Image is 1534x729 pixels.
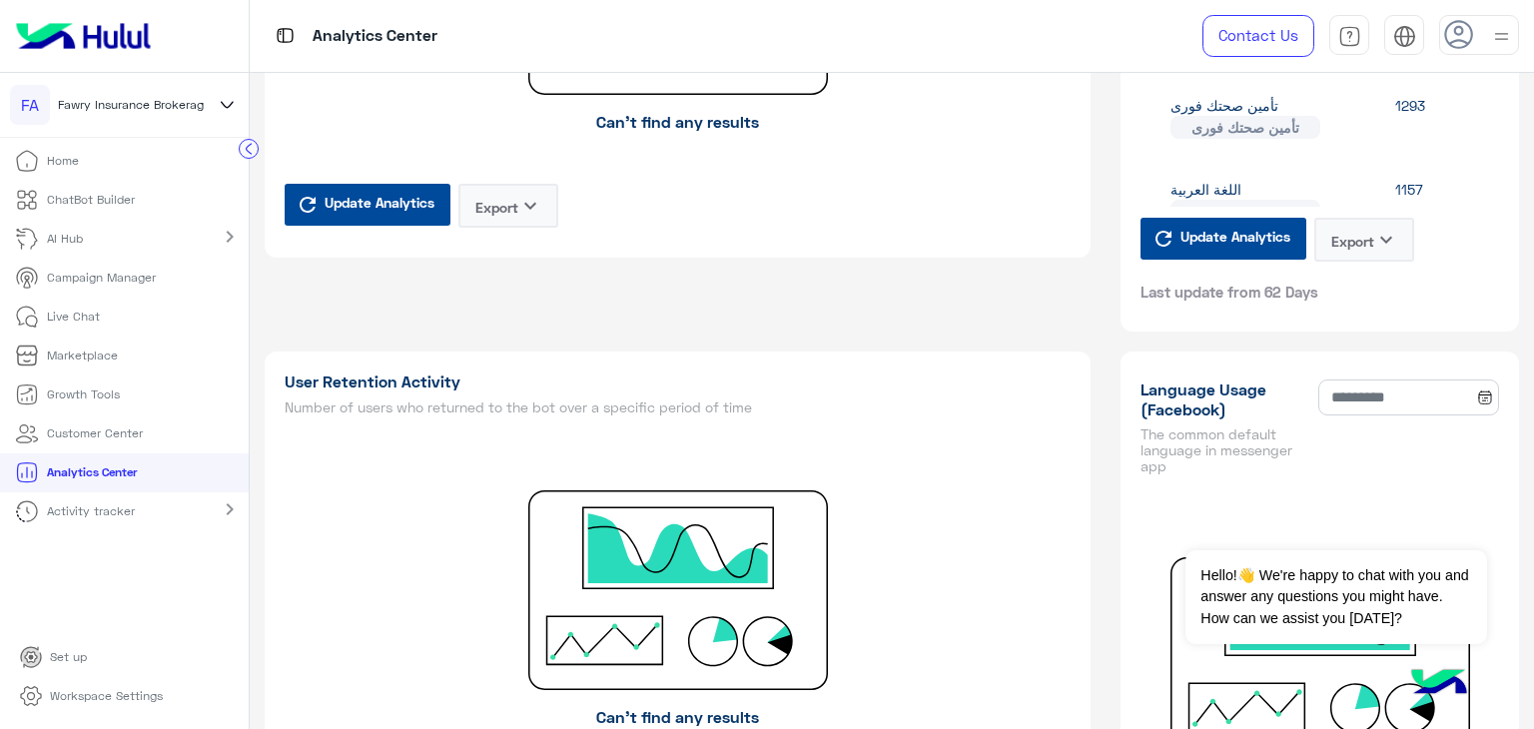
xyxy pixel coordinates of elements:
p: Analytics Center [47,463,137,481]
p: Can’t find any results [285,95,1071,149]
p: Marketplace [47,347,118,364]
button: Update Analytics [1141,218,1306,260]
i: keyboard_arrow_down [518,194,542,218]
p: ChatBot Builder [47,191,135,209]
mat-icon: chevron_right [218,497,242,521]
span: Hello!👋 We're happy to chat with you and answer any questions you might have. How can we assist y... [1185,550,1486,644]
p: Analytics Center [313,23,437,50]
p: Home [47,152,79,170]
a: Set up [4,638,103,677]
img: hulul-logo.png [1404,649,1474,719]
div: FA [10,85,50,125]
p: Set up [50,648,87,666]
div: 1157 [1320,179,1499,223]
img: tab [273,23,298,48]
i: keyboard_arrow_down [1374,228,1398,252]
button: Exportkeyboard_arrow_down [1314,218,1414,262]
mat-icon: chevron_right [218,225,242,249]
img: tab [1338,25,1361,48]
div: 1293 [1320,95,1499,139]
span: Last update from 62 Days [1141,282,1318,302]
h1: User Retention Activity [285,371,1071,391]
a: tab [1329,15,1369,57]
span: Update Analytics [1175,223,1295,250]
span: Update Analytics [320,189,439,216]
span: تأمين صحتك فورى [1170,116,1320,139]
img: profile [1489,24,1514,49]
div: اللغة العربية [1141,179,1319,223]
span: Fawry Insurance Brokerage`s [58,96,220,114]
p: Campaign Manager [47,269,156,287]
a: Workspace Settings [4,677,179,716]
a: Contact Us [1202,15,1314,57]
h5: The common default language in messenger app [1141,426,1311,474]
img: Logo [8,15,159,57]
p: Activity tracker [47,502,135,520]
button: Exportkeyboard_arrow_down [458,184,558,228]
button: Update Analytics [285,184,450,226]
span: ar [1170,200,1319,223]
p: Workspace Settings [50,687,163,705]
h1: Language Usage (Facebook) [1141,379,1311,419]
img: tab [1393,25,1416,48]
p: Live Chat [47,308,100,326]
h5: Number of users who returned to the bot over a specific period of time [285,399,1071,415]
p: Customer Center [47,424,143,442]
p: Growth Tools [47,385,120,403]
div: تأمين صحتك فورى [1141,95,1320,139]
p: AI Hub [47,230,83,248]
